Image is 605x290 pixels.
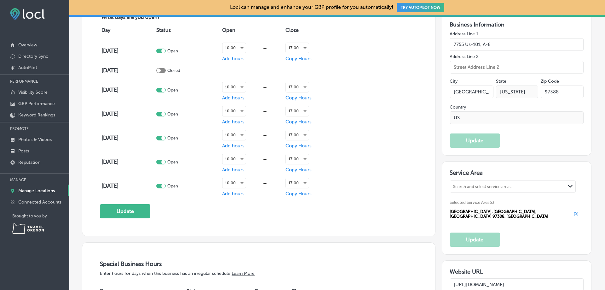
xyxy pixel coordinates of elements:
[286,43,309,53] div: 17:00
[453,184,511,189] div: Search and select service areas
[450,169,584,179] h3: Service Area
[101,86,155,93] h4: [DATE]
[285,56,312,62] span: Copy Hours
[222,154,246,164] div: 10:00
[284,21,338,39] th: Close
[12,223,44,234] img: Travel Oregon
[450,38,584,51] input: Street Address Line 1
[450,61,584,74] input: Street Address Line 2
[285,191,312,197] span: Copy Hours
[450,111,584,124] input: Country
[496,79,506,84] label: State
[450,200,494,205] span: Selected Service Area(s)
[18,101,55,106] p: GBP Performance
[100,271,418,276] p: Enter hours for days when this business has an irregular schedule.
[100,260,418,268] h3: Special Business Hours
[222,130,246,140] div: 10:00
[18,90,48,95] p: Visibility Score
[101,110,155,117] h4: [DATE]
[286,178,309,188] div: 17:00
[450,54,584,59] label: Address Line 2
[450,31,584,37] label: Address Line 1
[572,211,580,216] button: (X)
[286,130,309,140] div: 17:00
[222,191,245,197] span: Add hours
[222,106,246,116] div: 10:00
[232,271,255,276] a: Learn More
[450,79,458,84] label: City
[167,88,178,92] p: Open
[246,109,284,114] div: —
[450,233,500,247] button: Update
[101,182,155,189] h4: [DATE]
[10,8,45,20] img: fda3e92497d09a02dc62c9cd864e3231.png
[100,204,150,218] button: Update
[18,148,29,154] p: Posts
[101,67,155,74] h4: [DATE]
[167,184,178,188] p: Open
[222,143,245,149] span: Add hours
[167,136,178,140] p: Open
[101,134,155,141] h4: [DATE]
[246,46,284,50] div: —
[285,143,312,149] span: Copy Hours
[450,133,500,148] button: Update
[496,86,538,98] input: NY
[246,85,284,90] div: —
[450,209,572,219] span: [GEOGRAPHIC_DATA], [GEOGRAPHIC_DATA], [GEOGRAPHIC_DATA] 97388, [GEOGRAPHIC_DATA]
[18,199,61,205] p: Connected Accounts
[450,21,584,28] h3: Business Information
[222,56,245,62] span: Add hours
[397,3,444,12] button: TRY AUTOPILOT NOW
[100,21,155,39] th: Day
[246,157,284,162] div: —
[450,86,493,98] input: City
[167,49,178,53] p: Open
[167,68,180,73] p: Closed
[221,21,284,39] th: Open
[450,104,584,110] label: Country
[101,47,155,54] h4: [DATE]
[101,158,155,165] h4: [DATE]
[286,154,309,164] div: 17:00
[222,167,245,173] span: Add hours
[246,133,284,138] div: —
[286,106,309,116] div: 17:00
[541,86,584,98] input: Zip Code
[18,188,55,193] p: Manage Locations
[222,178,246,188] div: 10:00
[18,137,52,142] p: Photos & Videos
[450,268,584,275] h3: Website URL
[285,95,312,101] span: Copy Hours
[286,82,309,92] div: 17:00
[18,112,55,118] p: Keyword Rankings
[18,65,37,70] p: AutoPilot
[167,160,178,164] p: Open
[18,54,48,59] p: Directory Sync
[12,214,69,218] p: Brought to you by
[167,112,178,116] p: Open
[222,43,246,53] div: 10:00
[285,119,312,125] span: Copy Hours
[541,79,559,84] label: Zip Code
[18,160,40,165] p: Reputation
[246,181,284,186] div: —
[222,95,245,101] span: Add hours
[100,15,205,21] p: What days are you open?
[285,167,312,173] span: Copy Hours
[155,21,221,39] th: Status
[222,119,245,125] span: Add hours
[18,42,37,48] p: Overview
[222,82,246,92] div: 10:00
